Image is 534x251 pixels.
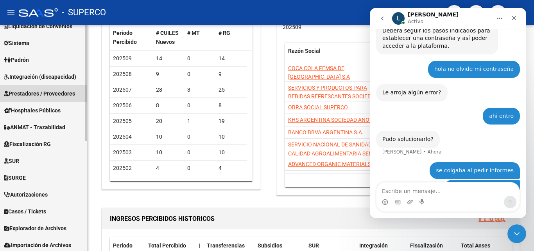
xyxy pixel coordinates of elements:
span: Integración (discapacidad) [4,72,76,81]
span: COCA COLA FEMSA DE [GEOGRAPHIC_DATA] S A [288,65,350,80]
button: Ir a la pág. [472,211,512,226]
span: Período Percibido [113,30,137,45]
iframe: Intercom live chat [507,224,526,243]
span: Integración [359,242,388,249]
datatable-header-cell: # RG [215,25,247,51]
div: 0 [187,70,212,79]
div: 0 [187,179,212,188]
span: Fiscalización [410,242,443,249]
span: SUR [308,242,319,249]
div: 4 [156,164,181,173]
span: Casos / Tickets [4,207,46,216]
datatable-header-cell: # CUILES Nuevos [153,25,184,51]
span: 202509 [113,55,132,61]
span: Prestadores / Proveedores [4,89,75,98]
span: INGRESOS PERCIBIDOS HISTORICOS [110,215,215,222]
datatable-header-cell: Período Percibido [110,25,153,51]
div: 8 [219,101,244,110]
div: 14 [219,54,244,63]
div: 0 [187,54,212,63]
div: 3 [187,85,212,94]
span: 202504 [113,134,132,140]
div: 20 [156,117,181,126]
div: 9 [219,70,244,79]
div: 0 [187,101,212,110]
a: Ir a la pág. [478,215,505,222]
div: 28 [156,85,181,94]
div: 8 [156,101,181,110]
span: - SUPERCO [62,4,106,21]
div: 25 [219,85,244,94]
iframe: Intercom live chat [370,8,526,218]
span: OBRA SOCIAL SUPERCO [288,104,348,110]
span: KHS ARGENTINA SOCIEDAD ANONIMA [288,117,383,123]
span: # MT [187,30,200,36]
span: 202502 [113,165,132,171]
span: 202506 [113,102,132,108]
div: 10 [156,132,181,141]
mat-icon: menu [6,7,16,17]
div: 9 [156,70,181,79]
span: 202503 [113,149,132,155]
div: 19 [219,117,244,126]
span: 202507 [113,87,132,93]
div: 4 [219,164,244,173]
span: Padrón [4,56,29,64]
span: # CUILES Nuevos [156,30,179,45]
div: 10 [219,132,244,141]
span: Total Anses [461,242,490,249]
span: Fiscalización RG [4,140,51,148]
span: 202505 [113,118,132,124]
span: SUR [4,157,19,165]
div: 10 [219,148,244,157]
span: # RG [219,30,230,36]
div: 0 [187,148,212,157]
span: | [199,242,201,249]
datatable-header-cell: Razón Social [285,43,392,69]
span: 202501 [113,181,132,187]
span: SURGE [4,173,26,182]
div: 1 [187,117,212,126]
div: 10 [156,148,181,157]
span: Liquidación de Convenios [4,22,72,31]
span: 202509 [283,24,301,30]
span: Hospitales Públicos [4,106,61,115]
span: ADVANCED ORGANIC MATERIALS S. A. [288,161,383,167]
div: 0 [187,132,212,141]
div: 4 [156,179,181,188]
span: Razón Social [288,48,321,54]
span: Importación de Archivos [4,241,71,249]
span: ANMAT - Trazabilidad [4,123,65,132]
span: SERVICIOS Y PRODUCTOS PARA BEBIDAS REFRESCANTES SOCIEDAD DE RESPONSABILIDAD LIMITADA [288,85,386,109]
span: BANCO BBVA ARGENTINA S.A. [288,129,364,135]
span: Sistema [4,39,29,47]
div: 0 [187,164,212,173]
